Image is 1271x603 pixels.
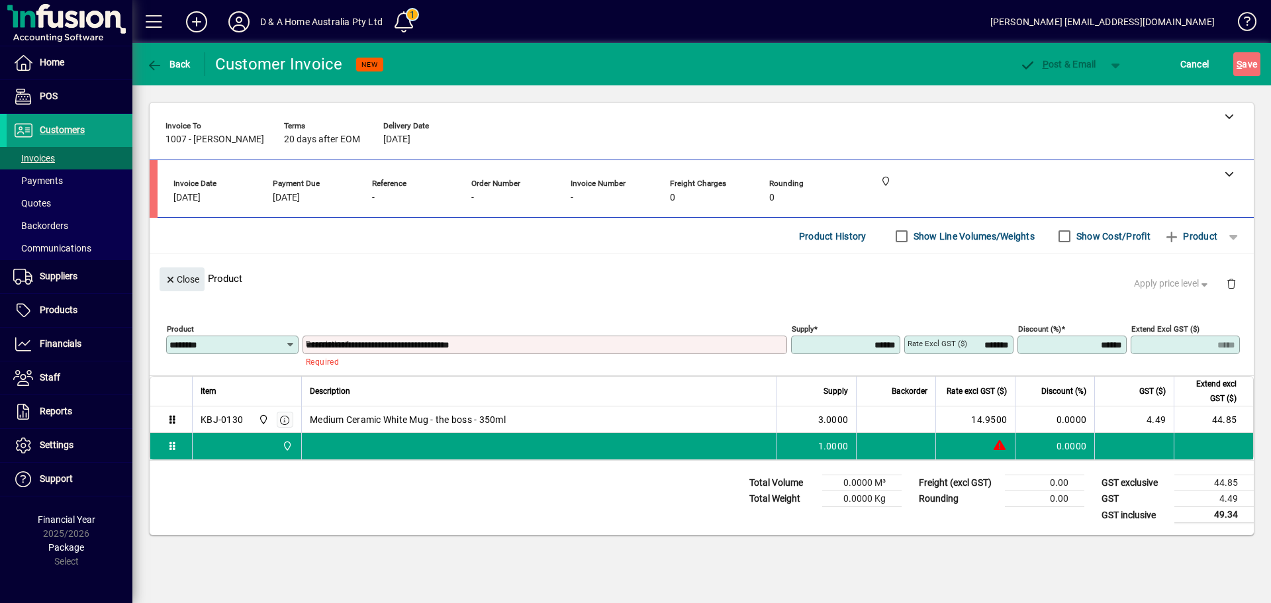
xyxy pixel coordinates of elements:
[1005,491,1084,507] td: 0.00
[40,304,77,315] span: Products
[13,220,68,231] span: Backorders
[1237,54,1257,75] span: ave
[1018,324,1061,334] mat-label: Discount (%)
[1233,52,1260,76] button: Save
[7,169,132,192] a: Payments
[1129,272,1216,296] button: Apply price level
[944,413,1007,426] div: 14.9500
[7,192,132,214] a: Quotes
[1174,406,1253,433] td: 44.85
[40,124,85,135] span: Customers
[284,134,360,145] span: 20 days after EOM
[1174,491,1254,507] td: 4.49
[201,384,216,398] span: Item
[175,10,218,34] button: Add
[48,542,84,553] span: Package
[201,413,243,426] div: KBJ-0130
[143,52,194,76] button: Back
[7,214,132,237] a: Backorders
[1139,384,1166,398] span: GST ($)
[824,384,848,398] span: Supply
[571,193,573,203] span: -
[13,175,63,186] span: Payments
[1180,54,1209,75] span: Cancel
[260,11,383,32] div: D & A Home Australia Pty Ltd
[7,395,132,428] a: Reports
[40,91,58,101] span: POS
[1134,277,1211,291] span: Apply price level
[1215,277,1247,289] app-page-header-button: Delete
[40,473,73,484] span: Support
[1095,475,1174,491] td: GST exclusive
[40,372,60,383] span: Staff
[165,134,264,145] span: 1007 - [PERSON_NAME]
[40,271,77,281] span: Suppliers
[670,193,675,203] span: 0
[7,361,132,394] a: Staff
[150,254,1254,302] div: Product
[7,237,132,259] a: Communications
[818,440,849,453] span: 1.0000
[471,193,474,203] span: -
[908,339,967,348] mat-label: Rate excl GST ($)
[40,406,72,416] span: Reports
[818,413,849,426] span: 3.0000
[40,338,81,349] span: Financials
[794,224,872,248] button: Product History
[13,243,91,254] span: Communications
[361,60,378,69] span: NEW
[892,384,927,398] span: Backorder
[1215,267,1247,299] button: Delete
[1041,384,1086,398] span: Discount (%)
[13,153,55,163] span: Invoices
[769,193,775,203] span: 0
[160,267,205,291] button: Close
[273,193,300,203] span: [DATE]
[947,384,1007,398] span: Rate excl GST ($)
[173,193,201,203] span: [DATE]
[7,260,132,293] a: Suppliers
[1228,3,1254,46] a: Knowledge Base
[7,147,132,169] a: Invoices
[1043,59,1049,70] span: P
[912,475,1005,491] td: Freight (excl GST)
[7,463,132,496] a: Support
[156,273,208,285] app-page-header-button: Close
[1094,406,1174,433] td: 4.49
[310,384,350,398] span: Description
[7,80,132,113] a: POS
[1131,324,1200,334] mat-label: Extend excl GST ($)
[1095,491,1174,507] td: GST
[990,11,1215,32] div: [PERSON_NAME] [EMAIL_ADDRESS][DOMAIN_NAME]
[306,339,345,348] mat-label: Description
[218,10,260,34] button: Profile
[1074,230,1151,243] label: Show Cost/Profit
[1182,377,1237,406] span: Extend excl GST ($)
[1237,59,1242,70] span: S
[799,226,867,247] span: Product History
[132,52,205,76] app-page-header-button: Back
[40,57,64,68] span: Home
[1015,406,1094,433] td: 0.0000
[7,328,132,361] a: Financials
[215,54,343,75] div: Customer Invoice
[1174,475,1254,491] td: 44.85
[1174,507,1254,524] td: 49.34
[306,354,777,368] mat-error: Required
[911,230,1035,243] label: Show Line Volumes/Weights
[38,514,95,525] span: Financial Year
[1019,59,1096,70] span: ost & Email
[165,269,199,291] span: Close
[792,324,814,334] mat-label: Supply
[310,413,506,426] span: Medium Ceramic White Mug - the boss - 350ml
[7,46,132,79] a: Home
[743,475,822,491] td: Total Volume
[1005,475,1084,491] td: 0.00
[912,491,1005,507] td: Rounding
[372,193,375,203] span: -
[822,475,902,491] td: 0.0000 M³
[1015,433,1094,459] td: 0.0000
[743,491,822,507] td: Total Weight
[383,134,410,145] span: [DATE]
[7,429,132,462] a: Settings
